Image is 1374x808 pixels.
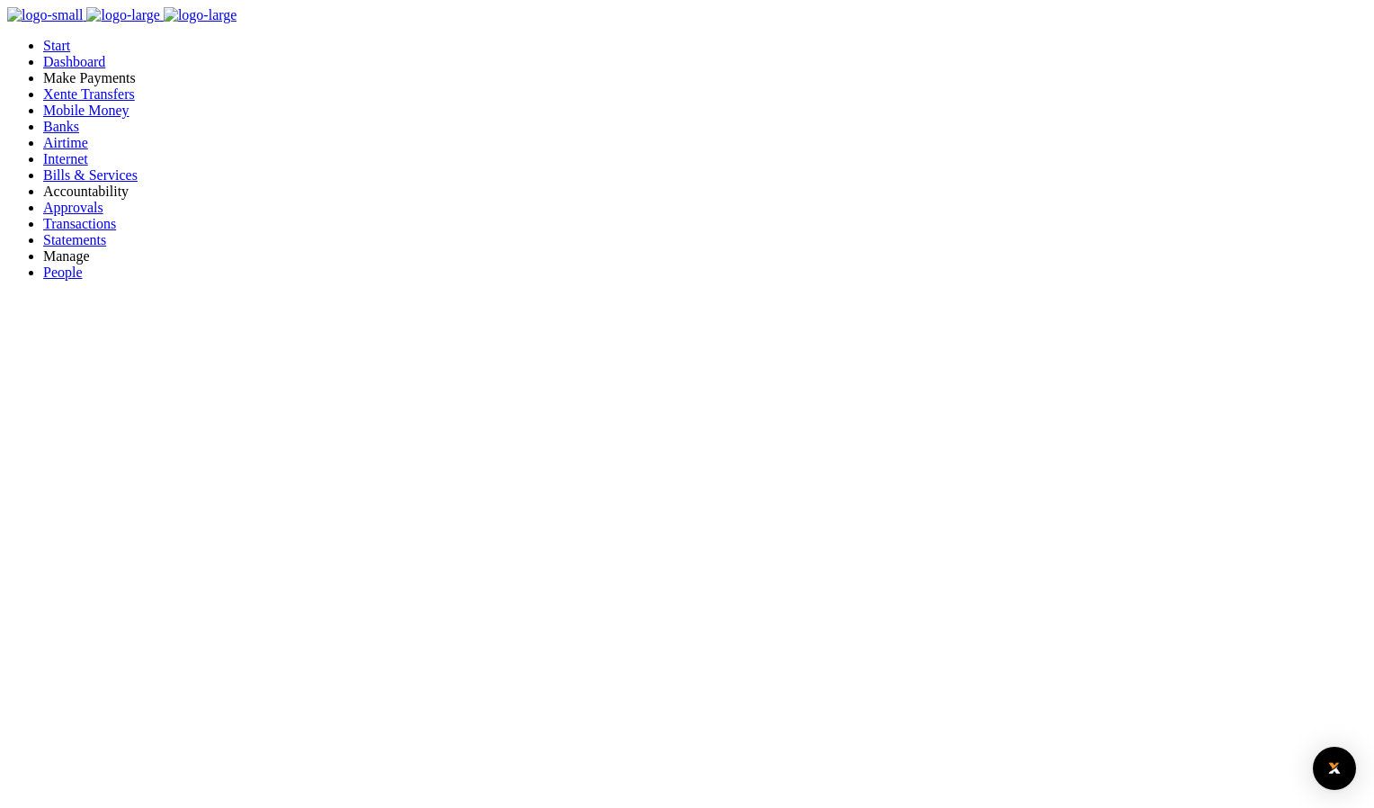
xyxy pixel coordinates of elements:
span: ake Payments [56,70,135,85]
div: Open Intercom Messenger [1313,747,1356,790]
li: M [43,248,1367,265]
a: Xente Transfers [43,86,135,102]
li: Ac [43,184,1367,200]
span: anage [56,248,89,264]
a: Mobile Money [43,103,129,118]
img: logo-small [7,7,83,23]
a: logo-small logo-large logo-large [7,7,236,22]
img: logo-large [86,7,159,23]
span: countability [60,184,129,199]
img: logo-large [164,7,236,23]
a: Transactions [43,216,116,231]
a: Airtime [43,135,88,150]
a: Approvals [43,200,103,215]
a: Bills & Services [43,167,138,183]
a: People [43,265,83,280]
a: Internet [43,151,88,166]
a: Statements [43,232,106,247]
a: Start [43,38,70,53]
a: Banks [43,119,79,134]
li: M [43,70,1367,86]
a: Dashboard [43,54,105,69]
